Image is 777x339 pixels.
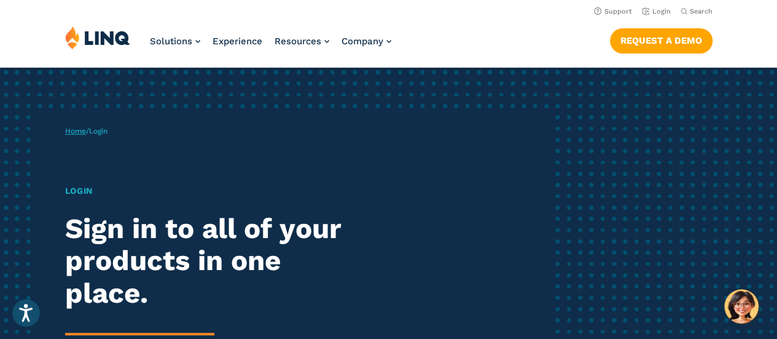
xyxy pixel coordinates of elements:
a: Solutions [150,36,200,47]
span: Search [690,7,713,15]
a: Home [65,127,86,135]
span: Company [342,36,383,47]
h2: Sign in to all of your products in one place. [65,213,364,310]
button: Hello, have a question? Let’s chat. [724,289,759,324]
span: Solutions [150,36,192,47]
span: Login [89,127,107,135]
a: Company [342,36,391,47]
nav: Primary Navigation [150,26,391,66]
a: Login [642,7,671,15]
h1: Login [65,185,364,197]
a: Resources [275,36,329,47]
span: Resources [275,36,321,47]
img: LINQ | K‑12 Software [65,26,130,49]
span: / [65,127,107,135]
a: Experience [213,36,262,47]
a: Support [594,7,632,15]
nav: Button Navigation [610,26,713,53]
a: Request a Demo [610,28,713,53]
button: Open Search Bar [681,7,713,16]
